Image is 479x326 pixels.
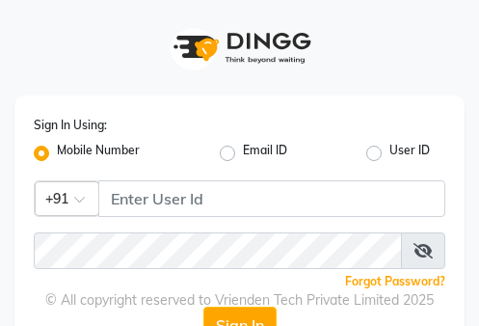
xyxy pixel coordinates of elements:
[345,274,445,288] a: Forgot Password?
[389,142,430,165] label: User ID
[57,142,140,165] label: Mobile Number
[34,232,402,269] input: Username
[98,180,445,217] input: Username
[34,117,107,134] label: Sign In Using:
[163,19,317,76] img: logo1.svg
[243,142,287,165] label: Email ID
